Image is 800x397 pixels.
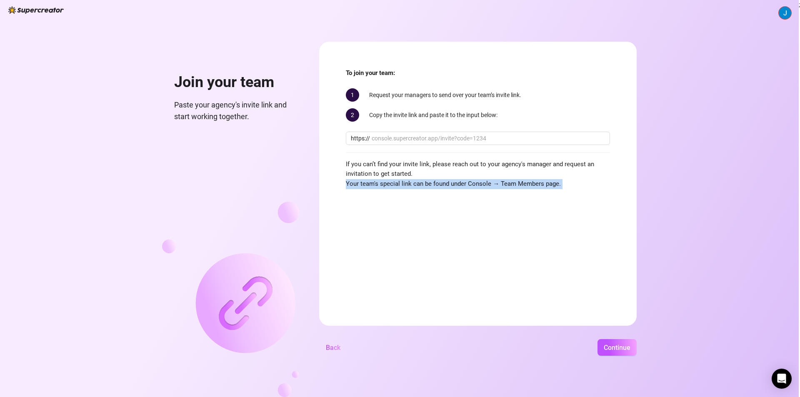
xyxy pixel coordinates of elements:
input: console.supercreator.app/invite?code=1234 [372,134,605,143]
span: https:// [351,134,370,143]
span: 1 [346,88,359,102]
strong: To join your team: [346,69,395,77]
div: Request your managers to send over your team’s invite link. [346,88,610,102]
img: ACg8ocI7NRT08XMMr2wYuCqVUfABEO-Cu9JrgdCWDJKIlnh19avJbw=s96-c [779,7,791,19]
button: Continue [597,339,637,356]
button: Back [319,339,347,356]
span: Back [326,344,340,352]
span: If you can’t find your invite link, please reach out to your agency's manager and request an invi... [346,160,610,189]
div: Open Intercom Messenger [772,369,792,389]
img: logo [8,6,64,14]
span: Continue [604,344,630,352]
span: 2 [346,108,359,122]
h1: Join your team [174,73,299,92]
span: Paste your agency's invite link and start working together. [174,99,299,123]
div: Copy the invite link and paste it to the input below: [346,108,610,122]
